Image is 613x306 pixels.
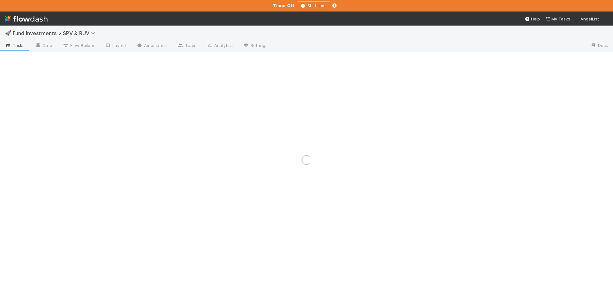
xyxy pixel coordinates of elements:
[273,3,294,8] strong: Timer Off
[602,16,608,22] img: avatar_501ac9d6-9fa6-4fe9-975e-1fd988f7bdb1.png
[580,16,599,21] span: AngelList
[297,1,330,10] button: Start timer
[545,16,570,21] span: My Tasks
[525,16,540,22] div: Help
[545,16,570,22] a: My Tasks
[5,13,48,24] img: logo-inverted-e16ddd16eac7371096b0.svg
